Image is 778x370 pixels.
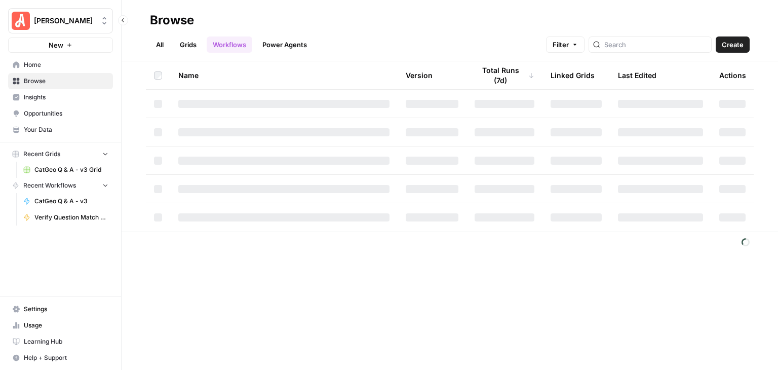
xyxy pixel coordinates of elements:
[551,61,595,89] div: Linked Grids
[8,73,113,89] a: Browse
[722,40,744,50] span: Create
[24,305,108,314] span: Settings
[719,61,746,89] div: Actions
[174,36,203,53] a: Grids
[8,105,113,122] a: Opportunities
[406,61,433,89] div: Version
[8,38,113,53] button: New
[12,12,30,30] img: Angi Logo
[8,178,113,193] button: Recent Workflows
[24,109,108,118] span: Opportunities
[8,122,113,138] a: Your Data
[34,165,108,174] span: CatGeo Q & A - v3 Grid
[23,150,60,159] span: Recent Grids
[24,321,108,330] span: Usage
[8,317,113,334] a: Usage
[34,197,108,206] span: CatGeo Q & A - v3
[8,57,113,73] a: Home
[150,36,170,53] a: All
[604,40,707,50] input: Search
[24,60,108,69] span: Home
[256,36,313,53] a: Power Agents
[8,350,113,366] button: Help + Support
[553,40,569,50] span: Filter
[150,12,194,28] div: Browse
[24,337,108,346] span: Learning Hub
[19,193,113,209] a: CatGeo Q & A - v3
[34,16,95,26] span: [PERSON_NAME]
[23,181,76,190] span: Recent Workflows
[475,61,534,89] div: Total Runs (7d)
[618,61,656,89] div: Last Edited
[24,77,108,86] span: Browse
[178,61,390,89] div: Name
[8,146,113,162] button: Recent Grids
[24,125,108,134] span: Your Data
[19,209,113,226] a: Verify Question Match Template
[546,36,585,53] button: Filter
[8,301,113,317] a: Settings
[24,353,108,362] span: Help + Support
[716,36,750,53] button: Create
[24,93,108,102] span: Insights
[34,213,108,222] span: Verify Question Match Template
[49,40,63,50] span: New
[207,36,252,53] a: Workflows
[19,162,113,178] a: CatGeo Q & A - v3 Grid
[8,334,113,350] a: Learning Hub
[8,89,113,105] a: Insights
[8,8,113,33] button: Workspace: Angi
